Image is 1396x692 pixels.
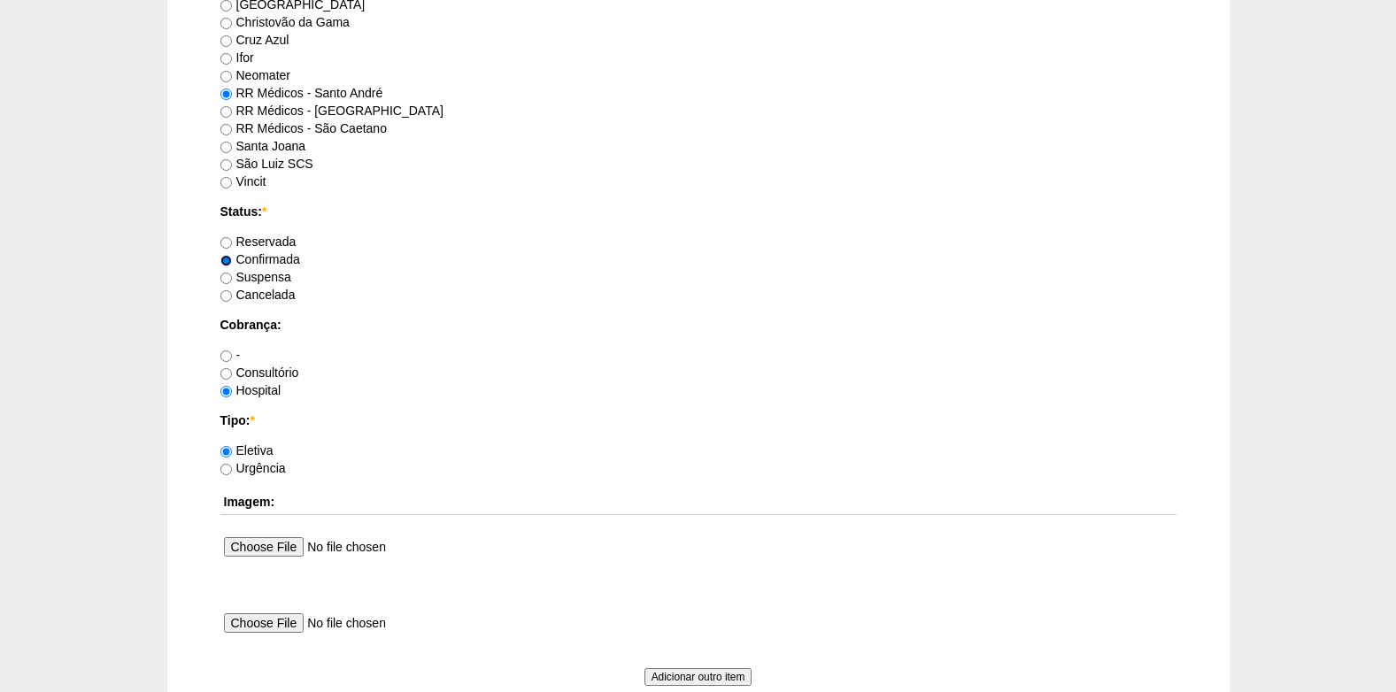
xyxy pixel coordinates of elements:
[220,106,232,118] input: RR Médicos - [GEOGRAPHIC_DATA]
[220,368,232,380] input: Consultório
[220,461,286,475] label: Urgência
[220,464,232,475] input: Urgência
[220,273,232,284] input: Suspensa
[220,235,297,249] label: Reservada
[220,288,296,302] label: Cancelada
[220,15,350,29] label: Christovão da Gama
[220,174,266,188] label: Vincit
[220,139,306,153] label: Santa Joana
[220,270,291,284] label: Suspensa
[220,316,1176,334] label: Cobrança:
[220,489,1176,515] th: Imagem:
[220,203,1176,220] label: Status:
[220,124,232,135] input: RR Médicos - São Caetano
[220,411,1176,429] label: Tipo:
[220,290,232,302] input: Cancelada
[220,255,232,266] input: Confirmada
[220,142,232,153] input: Santa Joana
[262,204,266,219] span: Este campo é obrigatório.
[250,413,254,427] span: Este campo é obrigatório.
[220,365,299,380] label: Consultório
[220,50,254,65] label: Ifor
[220,35,232,47] input: Cruz Azul
[220,33,289,47] label: Cruz Azul
[220,443,274,457] label: Eletiva
[220,121,387,135] label: RR Médicos - São Caetano
[220,177,232,188] input: Vincit
[220,237,232,249] input: Reservada
[220,104,443,118] label: RR Médicos - [GEOGRAPHIC_DATA]
[220,252,300,266] label: Confirmada
[220,157,313,171] label: São Luiz SCS
[644,668,752,686] input: Adicionar outro item
[220,88,232,100] input: RR Médicos - Santo André
[220,159,232,171] input: São Luiz SCS
[220,383,282,397] label: Hospital
[220,86,383,100] label: RR Médicos - Santo André
[220,348,241,362] label: -
[220,71,232,82] input: Neomater
[220,53,232,65] input: Ifor
[220,350,232,362] input: -
[220,18,232,29] input: Christovão da Gama
[220,68,290,82] label: Neomater
[220,386,232,397] input: Hospital
[220,446,232,457] input: Eletiva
